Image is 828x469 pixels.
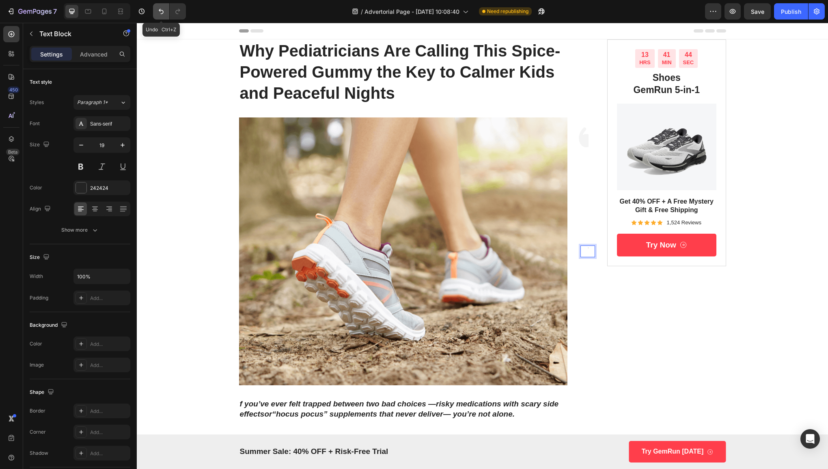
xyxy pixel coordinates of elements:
div: Open Intercom Messenger [800,429,820,449]
strong: “hocus pocus” supplements that never deliver [135,387,306,395]
div: Text style [30,78,52,86]
div: Background [30,320,69,331]
button: 7 [3,3,60,20]
div: Padding [30,294,48,302]
p: Why Pediatricians Are Calling This Spice-Powered Gummy the Key to Calmer Kids and Peaceful Nights [103,17,458,81]
p: Text Block [39,29,108,39]
div: Size [30,139,51,150]
p: SEC [546,37,557,43]
img: gempages_583982850819228483-64bd5ace-1b83-4e93-b8d1-15d2a9ab1601.png [102,95,431,363]
div: Show more [61,226,99,234]
div: Add... [90,408,128,415]
p: Settings [40,50,63,59]
p: 1,524 Reviews [530,197,565,204]
img: gempages_583982850819228483-f81bf00f-b119-40ed-846a-1011fb58cf90.png [480,81,580,168]
div: Shadow [30,449,48,457]
div: Add... [90,295,128,302]
p: 7 [53,7,57,16]
strong: risky medications with scary side effects [103,377,422,395]
span: Need republishing [487,8,528,15]
p: f you’ve ever felt trapped between two bad choices — or — you’re not alone. [103,376,458,396]
div: Styles [30,99,44,106]
button: Publish [774,3,808,20]
div: Corner [30,428,46,436]
p: HRS [502,37,513,43]
h1: Rich Text Editor. Editing area: main [102,17,459,82]
div: Rich Text Editor. Editing area: main [450,223,452,234]
div: 450 [8,87,19,93]
a: Try GemRun [DATE] [492,418,589,440]
div: Undo/Redo [153,3,186,20]
div: Color [30,340,42,347]
div: 242424 [90,185,128,192]
button: Show more [30,223,130,237]
div: Sans-serif [90,120,128,128]
div: Add... [90,429,128,436]
p: MIN [525,37,535,43]
div: Border [30,407,45,415]
a: Try Now [480,211,580,234]
span: / [361,7,363,16]
p: Try Now [509,217,539,228]
input: Auto [74,269,130,284]
iframe: Design area [137,23,828,469]
p: Advanced [80,50,108,59]
span: Save [751,8,764,15]
span: Paragraph 1* [77,99,108,106]
div: Font [30,120,40,127]
div: Shape [30,387,56,398]
div: 41 [525,28,535,37]
div: Add... [90,341,128,348]
h2: Shoes GemRun 5-in-1 [480,48,580,74]
div: Width [30,273,43,280]
button: Save [744,3,771,20]
div: Color [30,184,42,191]
p: Try GemRun [DATE] [505,425,567,433]
div: Publish [781,7,801,16]
span: Advertorial Page - [DATE] 10:08:40 [364,7,459,16]
div: 13 [502,28,513,37]
div: Add... [90,362,128,369]
button: Paragraph 1* [73,95,130,110]
div: Beta [6,149,19,155]
div: Add... [90,450,128,457]
div: Image [30,361,44,369]
p: Get 40% OFF + A Free Mystery Gift & Free Shipping [481,175,579,192]
div: 44 [546,28,557,37]
div: Size [30,252,51,263]
div: Align [30,204,52,215]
